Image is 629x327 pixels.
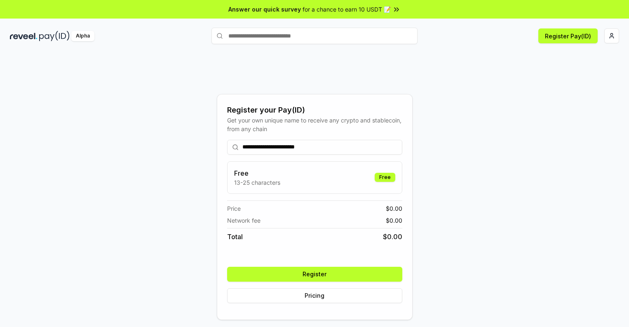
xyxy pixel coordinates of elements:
[538,28,598,43] button: Register Pay(ID)
[234,178,280,187] p: 13-25 characters
[234,168,280,178] h3: Free
[227,288,402,303] button: Pricing
[10,31,38,41] img: reveel_dark
[227,216,261,225] span: Network fee
[227,232,243,242] span: Total
[39,31,70,41] img: pay_id
[386,204,402,213] span: $ 0.00
[71,31,94,41] div: Alpha
[227,267,402,282] button: Register
[386,216,402,225] span: $ 0.00
[303,5,391,14] span: for a chance to earn 10 USDT 📝
[228,5,301,14] span: Answer our quick survey
[383,232,402,242] span: $ 0.00
[227,116,402,133] div: Get your own unique name to receive any crypto and stablecoin, from any chain
[375,173,395,182] div: Free
[227,104,402,116] div: Register your Pay(ID)
[227,204,241,213] span: Price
